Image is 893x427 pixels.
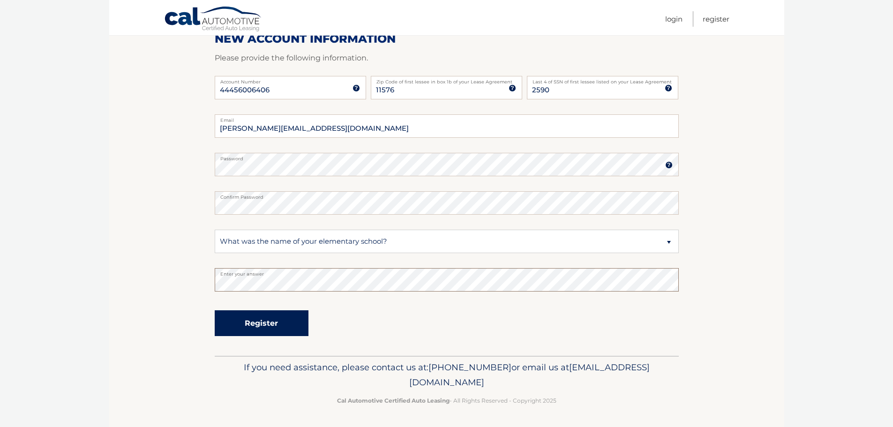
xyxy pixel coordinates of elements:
[215,76,366,83] label: Account Number
[215,114,679,122] label: Email
[215,310,308,336] button: Register
[665,84,672,92] img: tooltip.svg
[215,76,366,99] input: Account Number
[164,6,263,33] a: Cal Automotive
[221,360,673,390] p: If you need assistance, please contact us at: or email us at
[215,114,679,138] input: Email
[665,161,673,169] img: tooltip.svg
[371,76,522,83] label: Zip Code of first lessee in box 1b of your Lease Agreement
[215,191,679,199] label: Confirm Password
[221,396,673,405] p: - All Rights Reserved - Copyright 2025
[215,32,679,46] h2: New Account Information
[353,84,360,92] img: tooltip.svg
[665,11,683,27] a: Login
[509,84,516,92] img: tooltip.svg
[337,397,450,404] strong: Cal Automotive Certified Auto Leasing
[428,362,511,373] span: [PHONE_NUMBER]
[409,362,650,388] span: [EMAIL_ADDRESS][DOMAIN_NAME]
[215,268,679,276] label: Enter your answer
[527,76,678,99] input: SSN or EIN (last 4 digits only)
[215,52,679,65] p: Please provide the following information.
[371,76,522,99] input: Zip Code
[703,11,729,27] a: Register
[215,153,679,160] label: Password
[527,76,678,83] label: Last 4 of SSN of first lessee listed on your Lease Agreement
